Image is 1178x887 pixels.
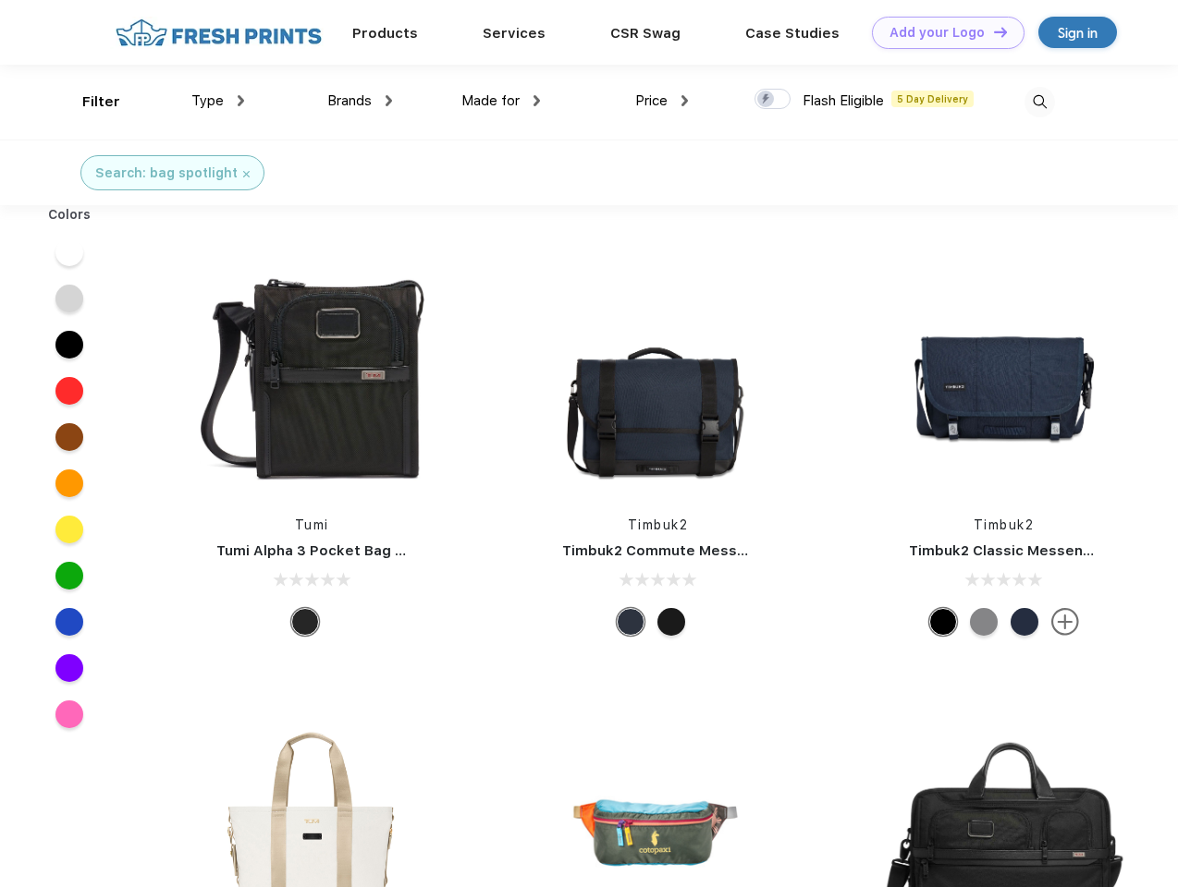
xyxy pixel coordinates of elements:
div: Eco Gunmetal [970,608,998,636]
img: DT [994,27,1007,37]
img: dropdown.png [238,95,244,106]
div: Colors [34,205,105,225]
img: func=resize&h=266 [534,251,780,497]
a: Timbuk2 Commute Messenger Bag [562,542,810,559]
div: Eco Nautical [1011,608,1038,636]
a: Tumi Alpha 3 Pocket Bag Small [216,542,433,559]
div: Eco Black [657,608,685,636]
img: dropdown.png [534,95,540,106]
div: Sign in [1058,22,1098,43]
img: filter_cancel.svg [243,171,250,177]
span: 5 Day Delivery [891,91,974,107]
span: Brands [327,92,372,109]
img: dropdown.png [386,95,392,106]
a: Timbuk2 [628,517,689,532]
div: Black [291,608,319,636]
div: Filter [82,91,120,113]
span: Made for [461,92,520,109]
img: func=resize&h=266 [189,251,435,497]
div: Add your Logo [890,25,985,41]
a: Products [352,25,418,42]
a: Timbuk2 Classic Messenger Bag [909,542,1138,559]
img: desktop_search.svg [1025,87,1055,117]
a: Timbuk2 [974,517,1035,532]
span: Flash Eligible [803,92,884,109]
span: Price [635,92,668,109]
a: Sign in [1038,17,1117,48]
img: more.svg [1051,608,1079,636]
span: Type [191,92,224,109]
div: Search: bag spotlight [95,164,238,183]
img: func=resize&h=266 [881,251,1127,497]
div: Eco Black [929,608,957,636]
img: dropdown.png [681,95,688,106]
img: fo%20logo%202.webp [110,17,327,49]
a: Tumi [295,517,329,532]
div: Eco Nautical [617,608,644,636]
